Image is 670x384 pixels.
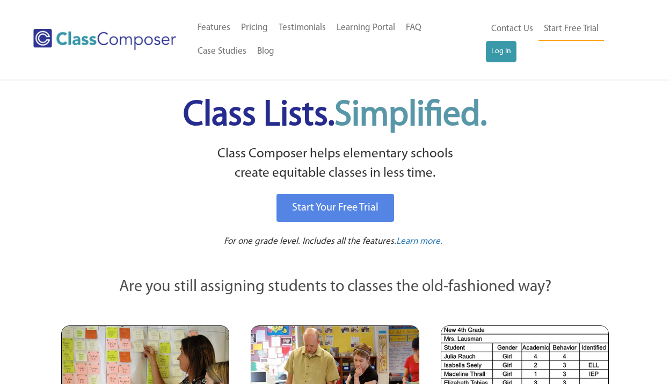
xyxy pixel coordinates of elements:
[33,29,176,50] img: Class Composer
[396,237,442,246] span: Learn more.
[224,237,396,246] span: For one grade level. Includes all the features.
[61,276,609,299] p: Are you still assigning students to classes the old-fashioned way?
[486,17,629,62] nav: Header Menu
[276,194,394,222] a: Start Your Free Trial
[331,16,400,40] a: Learning Portal
[538,17,604,41] a: Start Free Trial
[292,202,378,213] span: Start Your Free Trial
[60,144,610,184] p: Class Composer helps elementary schools create equitable classes in less time.
[396,235,442,249] a: Learn more.
[192,16,236,40] a: Features
[192,40,252,63] a: Case Studies
[400,16,427,40] a: FAQ
[334,98,487,133] span: Simplified.
[183,98,487,133] span: Class Lists.
[273,16,331,40] a: Testimonials
[486,17,538,41] a: Contact Us
[252,40,280,63] a: Blog
[236,16,273,40] a: Pricing
[486,41,516,62] a: Log In
[192,16,486,63] nav: Header Menu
